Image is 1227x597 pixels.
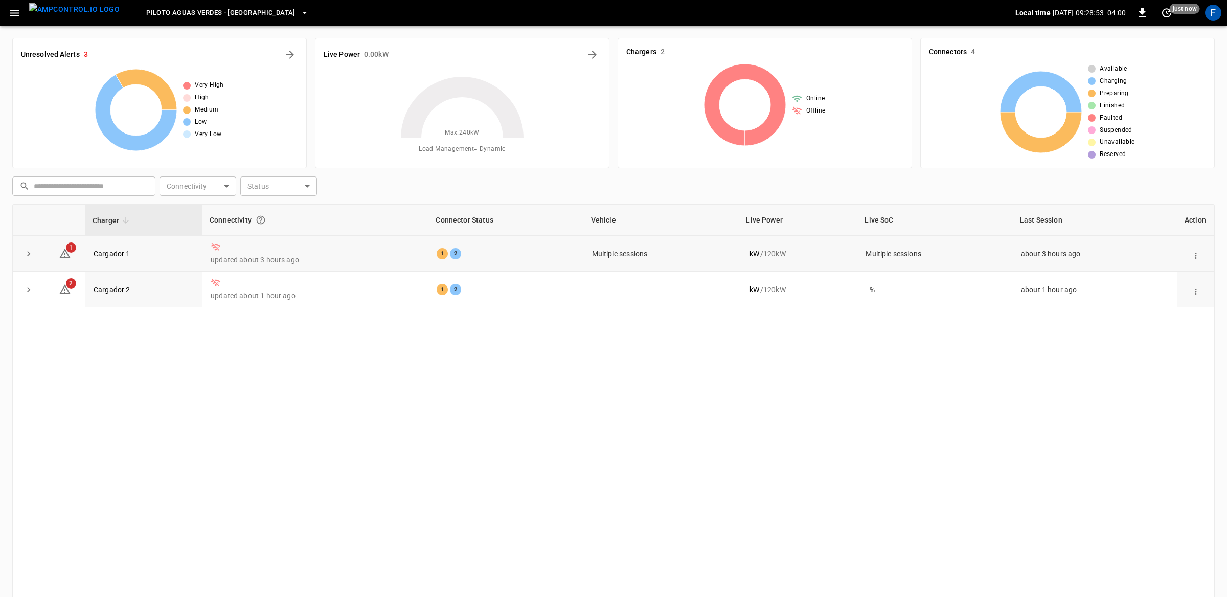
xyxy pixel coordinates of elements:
div: profile-icon [1205,5,1221,21]
div: Connectivity [210,211,421,229]
h6: Chargers [626,47,656,58]
th: Live Power [739,205,857,236]
div: / 120 kW [747,284,849,295]
td: - [584,272,739,307]
div: 2 [450,248,461,259]
p: [DATE] 09:28:53 -04:00 [1053,8,1126,18]
a: 1 [59,249,71,257]
button: expand row [21,282,36,297]
a: 2 [59,284,71,293]
span: Available [1100,64,1127,74]
h6: Unresolved Alerts [21,49,80,60]
span: Charger [93,214,132,227]
span: Max. 240 kW [445,128,480,138]
h6: Connectors [929,47,967,58]
div: 1 [437,248,448,259]
p: - kW [747,249,759,259]
span: Very Low [195,129,221,140]
th: Action [1177,205,1214,236]
span: 1 [66,242,76,253]
span: 2 [66,278,76,289]
p: updated about 3 hours ago [211,255,420,265]
div: / 120 kW [747,249,849,259]
span: Very High [195,80,224,91]
p: updated about 1 hour ago [211,291,420,301]
span: Load Management = Dynamic [419,144,506,154]
div: action cell options [1189,249,1203,259]
button: set refresh interval [1158,5,1175,21]
div: 2 [450,284,461,295]
span: Suspended [1100,125,1132,136]
p: - kW [747,284,759,295]
span: Low [195,117,207,127]
span: just now [1170,4,1200,14]
span: High [195,93,209,103]
span: Unavailable [1100,137,1134,147]
h6: 4 [971,47,975,58]
a: Cargador 2 [94,285,130,294]
span: Charging [1100,76,1127,86]
p: Local time [1015,8,1051,18]
h6: Live Power [324,49,360,60]
td: about 1 hour ago [1013,272,1177,307]
span: Finished [1100,101,1125,111]
div: action cell options [1189,284,1203,295]
button: All Alerts [282,47,298,63]
button: Piloto Aguas Verdes - [GEOGRAPHIC_DATA] [142,3,313,23]
td: - % [857,272,1013,307]
h6: 3 [84,49,88,60]
th: Last Session [1013,205,1177,236]
td: about 3 hours ago [1013,236,1177,272]
span: Online [806,94,825,104]
span: Offline [806,106,826,116]
img: ampcontrol.io logo [29,3,120,16]
button: expand row [21,246,36,261]
th: Connector Status [428,205,583,236]
span: Reserved [1100,149,1126,160]
td: Multiple sessions [584,236,739,272]
td: Multiple sessions [857,236,1013,272]
span: Preparing [1100,89,1129,99]
h6: 2 [661,47,665,58]
button: Energy Overview [584,47,601,63]
div: 1 [437,284,448,295]
span: Piloto Aguas Verdes - [GEOGRAPHIC_DATA] [146,7,296,19]
a: Cargador 1 [94,250,130,258]
th: Vehicle [584,205,739,236]
button: Connection between the charger and our software. [252,211,270,229]
th: Live SoC [857,205,1013,236]
span: Medium [195,105,218,115]
h6: 0.00 kW [364,49,389,60]
span: Faulted [1100,113,1122,123]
